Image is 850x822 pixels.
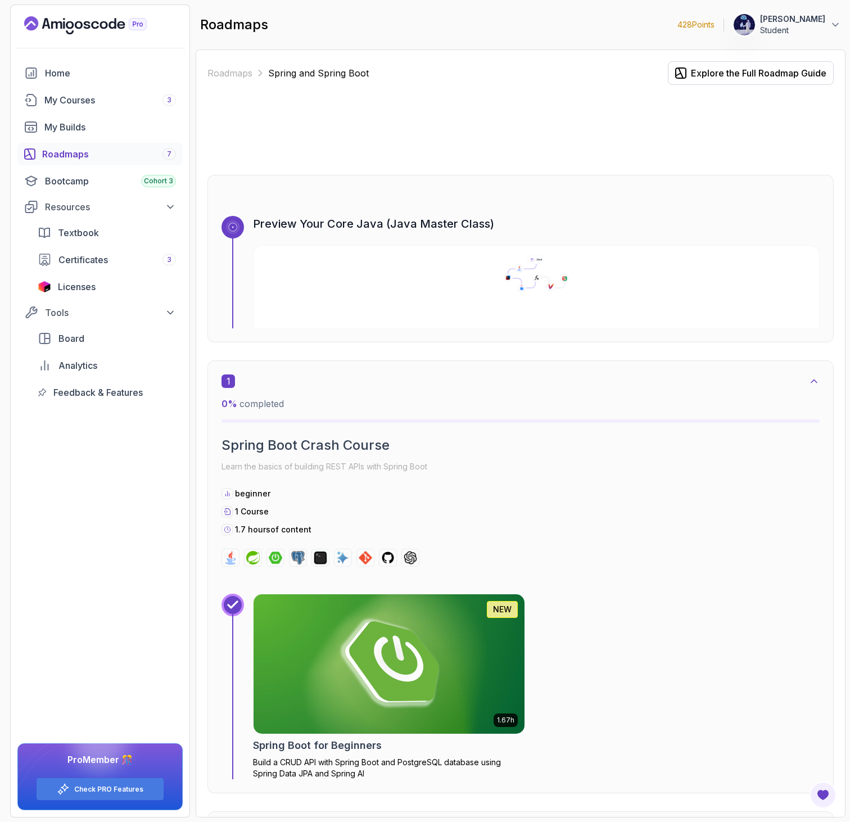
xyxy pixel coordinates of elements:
[31,275,183,298] a: licenses
[677,19,715,30] p: 428 Points
[200,16,268,34] h2: roadmaps
[167,255,171,264] span: 3
[269,551,282,564] img: spring-boot logo
[17,116,183,138] a: builds
[291,551,305,564] img: postgres logo
[810,782,837,809] button: Open Feedback Button
[17,302,183,323] button: Tools
[221,398,284,409] span: completed
[221,436,820,454] h2: Spring Boot Crash Course
[760,25,825,36] p: Student
[253,757,525,779] p: Build a CRUD API with Spring Boot and PostgreSQL database using Spring Data JPA and Spring AI
[45,200,176,214] div: Resources
[45,66,176,80] div: Home
[45,306,176,319] div: Tools
[381,551,395,564] img: github logo
[359,551,372,564] img: git logo
[17,197,183,217] button: Resources
[36,778,164,801] button: Check PRO Features
[253,594,525,779] a: Spring Boot for Beginners card1.67hNEWSpring Boot for BeginnersBuild a CRUD API with Spring Boot ...
[733,13,841,36] button: user profile image[PERSON_NAME]Student
[253,738,382,753] h2: Spring Boot for Beginners
[167,150,171,159] span: 7
[31,249,183,271] a: certificates
[497,716,514,725] p: 1.67h
[42,147,176,161] div: Roadmaps
[493,604,512,615] p: NEW
[31,222,183,244] a: textbook
[144,177,173,186] span: Cohort 3
[58,332,84,345] span: Board
[221,374,235,388] span: 1
[221,459,820,475] p: Learn the basics of building REST APIs with Spring Boot
[668,61,834,85] button: Explore the Full Roadmap Guide
[31,381,183,404] a: feedback
[31,354,183,377] a: analytics
[167,96,171,105] span: 3
[235,507,269,516] span: 1 Course
[58,253,108,267] span: Certificates
[734,14,755,35] img: user profile image
[53,386,143,399] span: Feedback & Features
[58,226,99,240] span: Textbook
[58,280,96,293] span: Licenses
[691,66,826,80] div: Explore the Full Roadmap Guide
[254,594,525,734] img: Spring Boot for Beginners card
[44,93,176,107] div: My Courses
[224,551,237,564] img: java logo
[58,359,97,372] span: Analytics
[404,551,417,564] img: chatgpt logo
[235,524,311,535] p: 1.7 hours of content
[760,13,825,25] p: [PERSON_NAME]
[253,216,820,232] h3: Preview Your Core Java (Java Master Class)
[44,120,176,134] div: My Builds
[235,488,270,499] p: beginner
[17,170,183,192] a: bootcamp
[17,143,183,165] a: roadmaps
[207,66,252,80] a: Roadmaps
[246,551,260,564] img: spring logo
[38,281,51,292] img: jetbrains icon
[31,327,183,350] a: board
[45,174,176,188] div: Bootcamp
[268,66,369,80] p: Spring and Spring Boot
[314,551,327,564] img: terminal logo
[74,785,143,794] a: Check PRO Features
[24,16,173,34] a: Landing page
[17,89,183,111] a: courses
[336,551,350,564] img: ai logo
[17,62,183,84] a: home
[221,398,237,409] span: 0 %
